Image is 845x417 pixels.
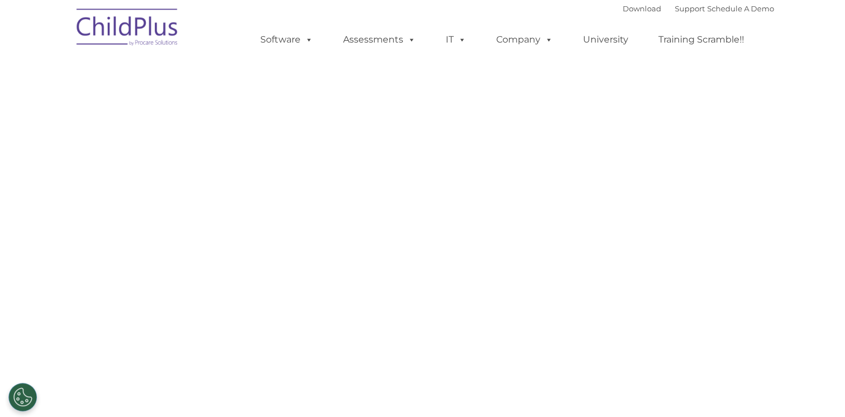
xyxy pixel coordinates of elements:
[434,28,478,51] a: IT
[485,28,564,51] a: Company
[675,4,705,13] a: Support
[249,28,324,51] a: Software
[9,383,37,411] button: Cookies Settings
[572,28,640,51] a: University
[623,4,774,13] font: |
[707,4,774,13] a: Schedule A Demo
[623,4,661,13] a: Download
[647,28,755,51] a: Training Scramble!!
[71,1,184,57] img: ChildPlus by Procare Solutions
[332,28,427,51] a: Assessments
